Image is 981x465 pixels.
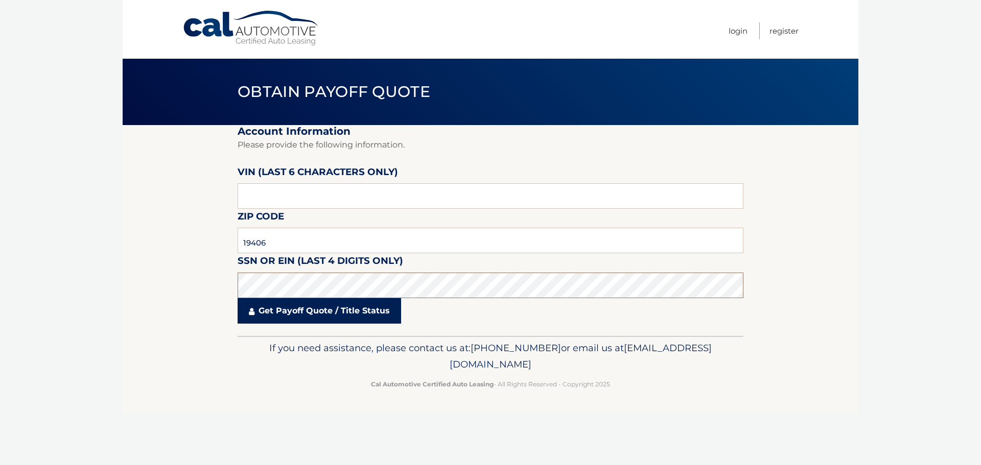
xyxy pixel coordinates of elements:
[471,342,561,354] span: [PHONE_NUMBER]
[238,253,403,272] label: SSN or EIN (last 4 digits only)
[244,379,737,389] p: - All Rights Reserved - Copyright 2025
[238,209,284,228] label: Zip Code
[238,138,743,152] p: Please provide the following information.
[238,164,398,183] label: VIN (last 6 characters only)
[729,22,748,39] a: Login
[182,10,320,46] a: Cal Automotive
[244,340,737,373] p: If you need assistance, please contact us at: or email us at
[238,82,430,101] span: Obtain Payoff Quote
[238,125,743,138] h2: Account Information
[769,22,799,39] a: Register
[371,380,494,388] strong: Cal Automotive Certified Auto Leasing
[238,298,401,324] a: Get Payoff Quote / Title Status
